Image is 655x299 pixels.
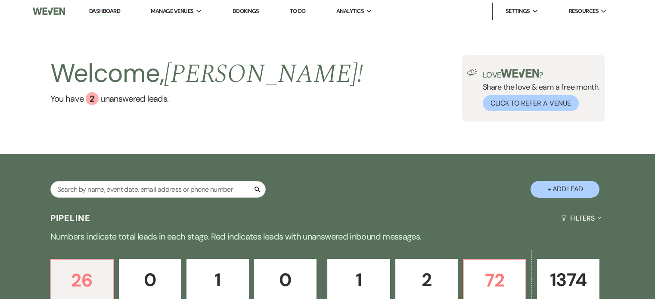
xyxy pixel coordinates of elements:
[233,7,259,15] a: Bookings
[192,265,243,294] p: 1
[478,69,600,111] div: Share the love & earn a free month.
[164,54,363,94] span: [PERSON_NAME] !
[151,7,193,16] span: Manage Venues
[501,69,539,78] img: weven-logo-green.svg
[483,69,600,79] p: Love ?
[483,95,579,111] button: Click to Refer a Venue
[260,265,311,294] p: 0
[33,2,65,20] img: Weven Logo
[50,92,363,105] a: You have 2 unanswered leads.
[290,7,306,15] a: To Do
[18,230,638,243] p: Numbers indicate total leads in each stage. Red indicates leads with unanswered inbound messages.
[336,7,364,16] span: Analytics
[86,92,99,105] div: 2
[467,69,478,76] img: loud-speaker-illustration.svg
[543,265,594,294] p: 1374
[50,212,91,224] h3: Pipeline
[124,265,176,294] p: 0
[333,265,384,294] p: 1
[469,266,520,295] p: 72
[50,55,363,92] h2: Welcome,
[50,181,266,198] input: Search by name, event date, email address or phone number
[506,7,530,16] span: Settings
[56,266,108,295] p: 26
[569,7,599,16] span: Resources
[89,7,120,16] a: Dashboard
[531,181,599,198] button: + Add Lead
[401,265,452,294] p: 2
[558,207,605,230] button: Filters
